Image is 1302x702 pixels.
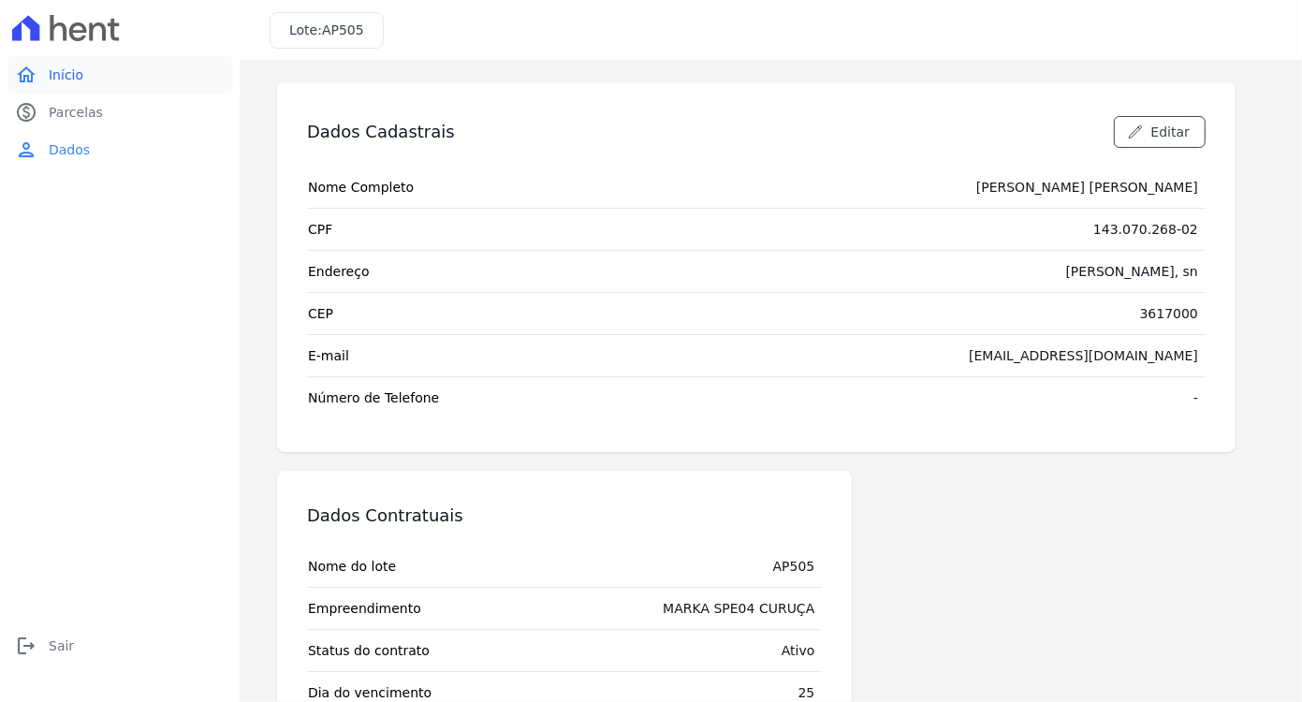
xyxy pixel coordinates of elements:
span: Número de Telefone [308,388,439,407]
i: paid [15,101,37,124]
h3: Dados Contratuais [307,505,463,527]
div: [PERSON_NAME] [PERSON_NAME] [976,178,1198,197]
span: Editar [1151,123,1190,141]
span: E-mail [308,346,349,365]
div: 25 [798,683,815,702]
div: MARKA SPE04 CURUÇA [663,599,814,618]
span: AP505 [322,22,364,37]
span: CEP [308,304,333,323]
a: paidParcelas [7,94,232,131]
span: Dados [49,140,90,159]
span: Status do contrato [308,641,430,660]
span: Empreendimento [308,599,421,618]
a: logoutSair [7,627,232,665]
h3: Dados Cadastrais [307,121,455,143]
i: person [15,139,37,161]
span: CPF [308,220,332,239]
a: personDados [7,131,232,168]
div: 143.070.268-02 [1093,220,1198,239]
span: Início [49,66,83,84]
i: logout [15,635,37,657]
span: Sair [49,636,74,655]
div: 3617000 [1140,304,1198,323]
h3: Lote: [289,21,364,40]
div: - [1193,388,1198,407]
a: Editar [1114,116,1206,148]
div: [EMAIL_ADDRESS][DOMAIN_NAME] [969,346,1198,365]
span: Dia do vencimento [308,683,432,702]
i: home [15,64,37,86]
span: Nome do lote [308,557,396,576]
div: [PERSON_NAME], sn [1066,262,1198,281]
a: homeInício [7,56,232,94]
span: Parcelas [49,103,103,122]
span: Endereço [308,262,370,281]
div: AP505 [773,557,815,576]
span: Nome Completo [308,178,414,197]
div: Ativo [782,641,815,660]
